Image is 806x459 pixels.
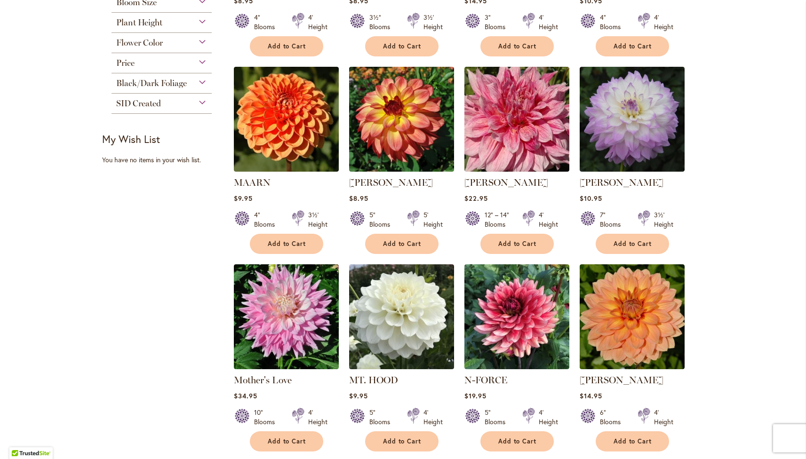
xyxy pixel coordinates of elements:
button: Add to Cart [480,431,554,451]
div: 10" Blooms [254,408,280,427]
div: 4" Blooms [254,13,280,32]
a: [PERSON_NAME] [580,177,663,188]
img: Mother's Love [234,264,339,369]
a: Mother's Love [234,374,292,386]
span: Add to Cart [383,437,422,445]
div: 3" Blooms [485,13,511,32]
div: 4" Blooms [600,13,626,32]
div: 5" Blooms [369,408,396,427]
img: MAARN [234,67,339,172]
div: 7" Blooms [600,210,626,229]
span: Price [116,58,135,68]
button: Add to Cart [365,431,439,451]
a: MT. HOOD [349,374,398,386]
a: MIKAYLA MIRANDA [580,165,685,174]
div: 12" – 14" Blooms [485,210,511,229]
span: $9.95 [234,194,253,203]
div: 3½" Blooms [369,13,396,32]
div: 4" Blooms [254,210,280,229]
div: 5" Blooms [369,210,396,229]
button: Add to Cart [250,431,323,451]
a: [PERSON_NAME] [580,374,663,386]
iframe: Launch Accessibility Center [7,426,33,452]
strong: My Wish List [102,132,160,146]
span: Black/Dark Foliage [116,78,187,88]
img: MAKI [464,67,569,172]
span: Add to Cart [614,240,652,248]
div: 6" Blooms [600,408,626,427]
img: MIKAYLA MIRANDA [580,67,685,172]
span: Plant Height [116,17,162,28]
span: Add to Cart [614,42,652,50]
a: MAI TAI [349,165,454,174]
button: Add to Cart [365,36,439,56]
div: 3½' Height [423,13,443,32]
a: MAARN [234,165,339,174]
button: Add to Cart [365,234,439,254]
a: MAARN [234,177,271,188]
div: You have no items in your wish list. [102,155,228,165]
span: $9.95 [349,391,368,400]
div: 4' Height [539,13,558,32]
span: $8.95 [349,194,368,203]
span: Add to Cart [268,240,306,248]
button: Add to Cart [596,431,669,451]
button: Add to Cart [250,234,323,254]
span: $10.95 [580,194,602,203]
a: N-FORCE [464,374,507,386]
div: 4' Height [654,408,673,427]
span: $34.95 [234,391,257,400]
div: 3½' Height [654,210,673,229]
span: Add to Cart [383,240,422,248]
a: MT. HOOD [349,362,454,371]
button: Add to Cart [596,36,669,56]
span: Flower Color [116,38,163,48]
span: Add to Cart [268,437,306,445]
a: Mother's Love [234,362,339,371]
div: 5' Height [423,210,443,229]
span: $22.95 [464,194,488,203]
a: [PERSON_NAME] [464,177,548,188]
span: Add to Cart [268,42,306,50]
img: MT. HOOD [349,264,454,369]
button: Add to Cart [250,36,323,56]
div: 4' Height [539,408,558,427]
img: Nicholas [580,264,685,369]
button: Add to Cart [480,36,554,56]
span: Add to Cart [614,437,652,445]
div: 3½' Height [308,210,327,229]
a: Nicholas [580,362,685,371]
img: MAI TAI [349,67,454,172]
button: Add to Cart [480,234,554,254]
span: $14.95 [580,391,602,400]
span: Add to Cart [498,437,537,445]
span: $19.95 [464,391,487,400]
button: Add to Cart [596,234,669,254]
div: 4' Height [654,13,673,32]
span: Add to Cart [498,240,537,248]
a: N-FORCE [464,362,569,371]
div: 4' Height [308,13,327,32]
div: 4' Height [423,408,443,427]
a: MAKI [464,165,569,174]
img: N-FORCE [464,264,569,369]
span: Add to Cart [498,42,537,50]
div: 4' Height [539,210,558,229]
div: 4' Height [308,408,327,427]
span: SID Created [116,98,161,109]
div: 5" Blooms [485,408,511,427]
a: [PERSON_NAME] [349,177,433,188]
span: Add to Cart [383,42,422,50]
